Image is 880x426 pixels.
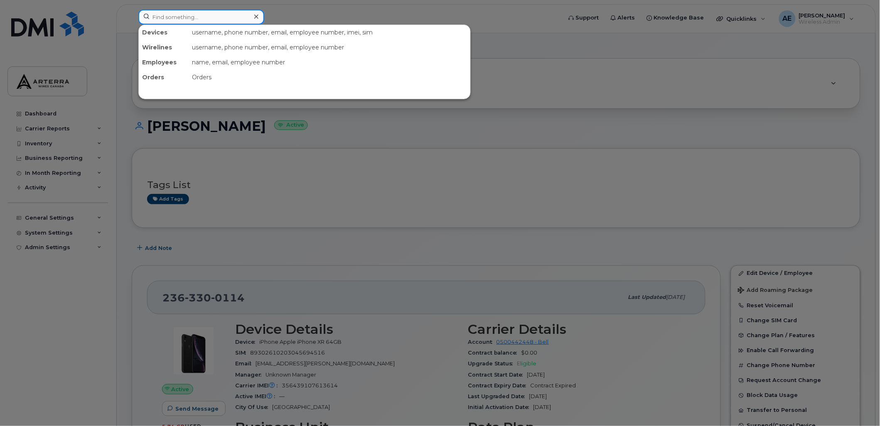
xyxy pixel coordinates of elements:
div: name, email, employee number [189,55,470,70]
div: Wirelines [139,40,189,55]
div: Orders [189,70,470,85]
div: Employees [139,55,189,70]
div: username, phone number, email, employee number [189,40,470,55]
div: Devices [139,25,189,40]
div: username, phone number, email, employee number, imei, sim [189,25,470,40]
div: Orders [139,70,189,85]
